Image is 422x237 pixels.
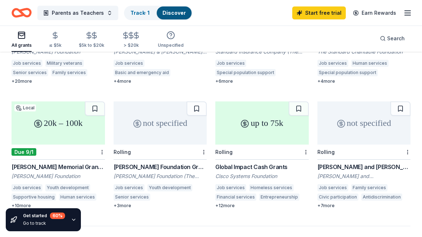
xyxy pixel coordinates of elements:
a: Track· 1 [130,10,150,16]
div: Senior services [114,193,150,201]
button: > $20k [121,28,141,52]
div: Human services [351,60,389,67]
div: Job services [215,184,246,191]
div: Rolling [317,149,335,155]
div: Job services [12,184,42,191]
div: All grants [12,42,32,48]
a: Discover [162,10,186,16]
div: Supportive housing [12,193,56,201]
div: [PERSON_NAME] Memorial Grants in Art & Human Services [12,163,105,171]
div: Global Impact Cash Grants [215,163,309,171]
div: Job services [317,184,348,191]
div: 60 % [50,213,65,219]
a: not specifiedRolling[PERSON_NAME] Foundation Grant[PERSON_NAME] Foundation (The [PERSON_NAME] Fou... [114,101,207,209]
a: Home [12,4,32,21]
div: up to 75k [215,101,309,145]
button: Search [374,31,410,46]
a: 20k – 100kLocalDue 9/1[PERSON_NAME] Memorial Grants in Art & Human Services[PERSON_NAME] Foundati... [12,101,105,209]
div: Local [14,104,36,111]
div: Job services [114,60,145,67]
div: Job services [215,60,246,67]
button: Unspecified [158,28,184,52]
div: Get started [23,213,65,219]
div: [PERSON_NAME] & [PERSON_NAME] Charitable Foundation [114,48,207,55]
div: The Standard Charitable Foundation [317,48,411,55]
div: + 4 more [114,78,207,84]
button: Track· 1Discover [124,6,192,20]
div: Job services [317,60,348,67]
div: Special population support [317,69,378,76]
div: not specified [114,101,207,145]
a: up to 75kRollingGlobal Impact Cash GrantsCisco Systems FoundationJob servicesHomeless servicesFin... [215,101,309,209]
div: [PERSON_NAME] Foundation [12,173,105,180]
button: All grants [12,28,32,52]
a: Earn Rewards [349,6,400,19]
div: [PERSON_NAME] and [PERSON_NAME] Foundation Inc [317,173,411,180]
div: ≤ $5k [49,42,61,48]
div: + 20 more [12,78,105,84]
div: [PERSON_NAME] Foundation (The [PERSON_NAME] Foundation) [114,173,207,180]
div: + 6 more [215,78,309,84]
div: Job services [114,184,145,191]
a: Start free trial [292,6,346,19]
span: Parents as Teachers [52,9,104,17]
div: Unspecified [158,42,184,48]
div: Youth development [45,184,90,191]
div: + 7 more [317,203,411,209]
div: + 4 more [317,78,411,84]
div: Financial services [215,193,256,201]
div: Rolling [114,149,131,155]
div: Antidiscrimination [361,193,402,201]
div: [PERSON_NAME] and [PERSON_NAME] Foundation Grant [317,163,411,171]
div: Military veterans [45,60,84,67]
div: not specified [317,101,411,145]
div: Go to track [23,220,65,226]
div: Standard Insurance Company (The Standard) [215,48,309,55]
div: Basic and emergency aid [114,69,170,76]
button: Parents as Teachers [37,6,118,20]
div: $5k to $20k [79,42,104,48]
div: > $20k [121,42,141,48]
div: [PERSON_NAME] Foundation Grant [114,163,207,171]
div: Rolling [215,149,233,155]
div: Cisco Systems Foundation [215,173,309,180]
a: not specifiedRolling[PERSON_NAME] and [PERSON_NAME] Foundation Grant[PERSON_NAME] and [PERSON_NAM... [317,101,411,209]
div: Family services [51,69,87,76]
div: Youth development [147,184,192,191]
div: Due 9/1 [12,148,36,156]
div: Homeless services [249,184,294,191]
div: Entrepreneurship [259,193,299,201]
div: Senior services [12,69,48,76]
button: $5k to $20k [79,28,104,52]
div: Special population support [215,69,276,76]
button: ≤ $5k [49,28,61,52]
div: Job services [12,60,42,67]
div: [PERSON_NAME] Foundation [12,48,105,55]
span: Search [387,34,405,43]
div: + 12 more [215,203,309,209]
div: Family services [351,184,387,191]
div: Human services [59,193,96,201]
div: Civic participation [317,193,358,201]
div: 20k – 100k [12,101,105,145]
div: + 3 more [114,203,207,209]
